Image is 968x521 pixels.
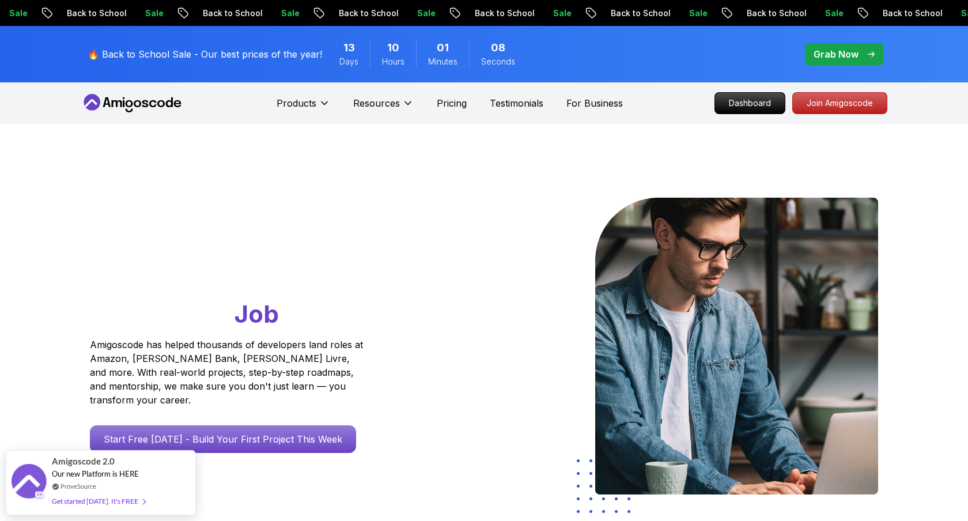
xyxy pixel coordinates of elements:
button: Products [277,96,330,119]
span: 10 Hours [387,40,399,56]
span: 1 Minutes [437,40,449,56]
a: Pricing [437,96,467,110]
div: Get started [DATE]. It's FREE [52,494,145,508]
button: Resources [353,96,414,119]
p: Products [277,96,316,110]
p: Sale [404,7,441,19]
span: 13 Days [343,40,355,56]
p: Back to School [54,7,133,19]
span: 8 Seconds [491,40,505,56]
p: Join Amigoscode [793,93,887,114]
p: Sale [133,7,169,19]
a: Dashboard [714,92,785,114]
span: Hours [382,56,404,67]
p: Sale [676,7,713,19]
p: Back to School [190,7,269,19]
p: Grab Now [814,47,859,61]
a: For Business [566,96,623,110]
p: Dashboard [715,93,785,114]
a: ProveSource [60,481,96,491]
p: Back to School [598,7,676,19]
span: Our new Platform is HERE [52,469,139,478]
img: hero [595,198,878,494]
span: Job [235,299,279,329]
a: Start Free [DATE] - Build Your First Project This Week [90,425,356,453]
a: Join Amigoscode [792,92,887,114]
p: Back to School [734,7,812,19]
p: Amigoscode has helped thousands of developers land roles at Amazon, [PERSON_NAME] Bank, [PERSON_N... [90,338,366,407]
p: Sale [812,7,849,19]
p: Back to School [462,7,540,19]
a: Testimonials [490,96,543,110]
p: Resources [353,96,400,110]
p: Back to School [870,7,948,19]
h1: Go From Learning to Hired: Master Java, Spring Boot & Cloud Skills That Get You the [90,198,407,331]
p: Sale [269,7,305,19]
p: Sale [540,7,577,19]
span: Days [339,56,358,67]
span: Seconds [481,56,515,67]
span: Amigoscode 2.0 [52,455,115,468]
p: Back to School [326,7,404,19]
p: 🔥 Back to School Sale - Our best prices of the year! [88,47,322,61]
span: Minutes [428,56,457,67]
img: provesource social proof notification image [12,464,46,501]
